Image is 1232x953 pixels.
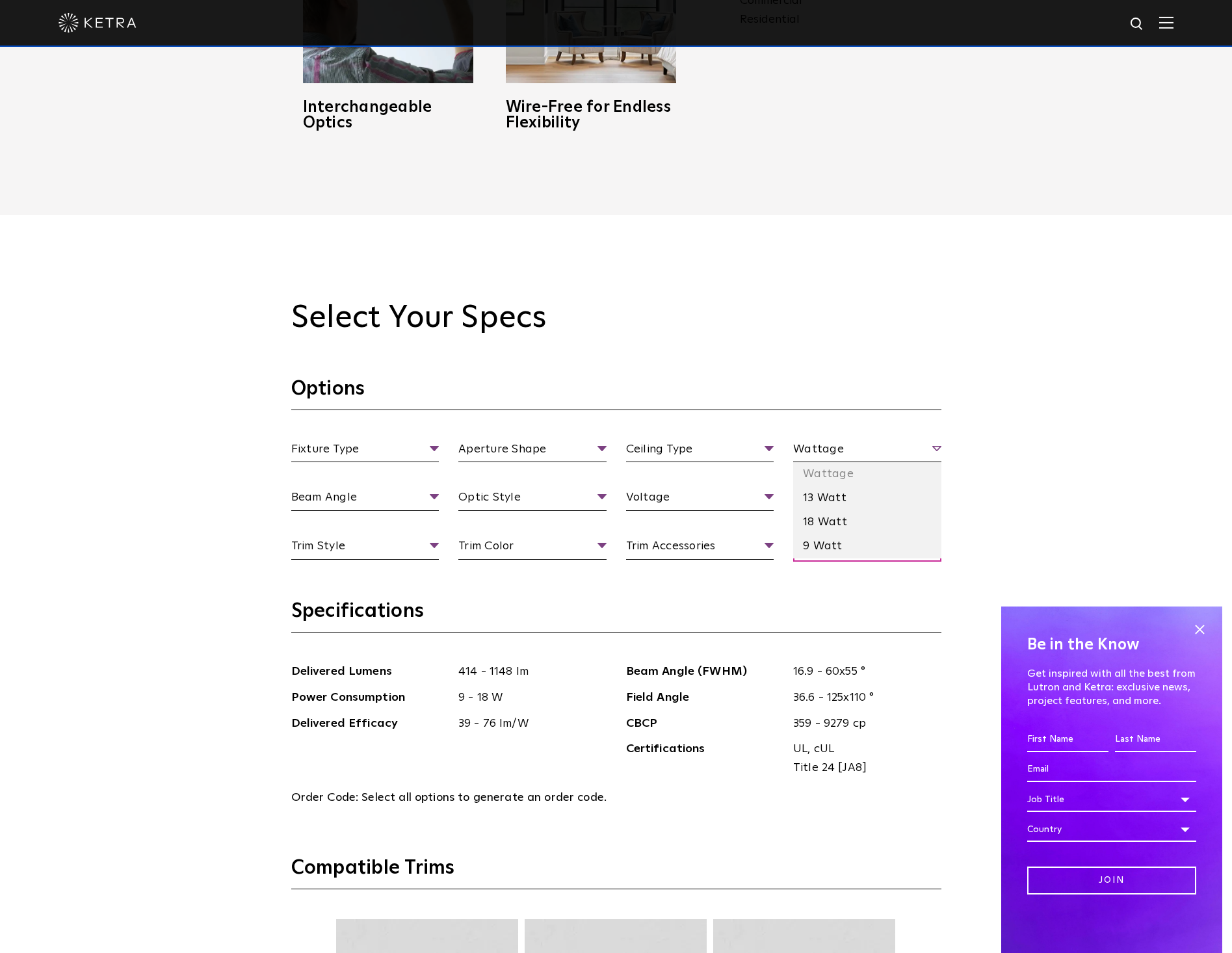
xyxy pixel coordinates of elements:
[1027,867,1196,894] input: Join
[291,688,449,707] span: Power Consumption
[1027,817,1196,842] div: Country
[783,714,941,733] span: 359 - 9279 cp
[291,376,941,410] h3: Options
[1027,633,1196,657] h4: Be in the Know
[626,688,784,707] span: Field Angle
[291,855,941,889] h3: Compatible Trims
[291,662,449,681] span: Delivered Lumens
[783,662,941,681] span: 16.9 - 60x55 °
[449,714,607,733] span: 39 - 76 lm/W
[1027,667,1196,707] p: Get inspired with all the best from Lutron and Ketra: exclusive news, project features, and more.
[626,740,784,777] span: Certifications
[626,488,774,511] span: Voltage
[1027,757,1196,782] input: Email
[291,714,449,733] span: Delivered Efficacy
[1115,727,1196,752] input: Last Name
[458,488,607,511] span: Optic Style
[1129,16,1146,33] img: search icon
[291,599,941,633] h3: Specifications
[793,759,932,777] span: Title 24 [JA8]
[626,662,784,681] span: Beam Angle (FWHM)
[793,740,932,759] span: UL, cUL
[793,440,941,463] span: Wattage
[449,662,607,681] span: 414 - 1148 lm
[793,486,941,510] li: 13 Watt
[793,510,941,534] li: 18 Watt
[291,300,941,337] h2: Select Your Specs
[793,534,941,558] li: 9 Watt
[303,99,473,131] h3: Interchangeable Optics
[449,688,607,707] span: 9 - 18 W
[1027,787,1196,812] div: Job Title
[506,99,676,131] h3: Wire-Free for Endless Flexibility
[793,462,941,486] li: Wattage
[361,792,607,803] span: Select all options to generate an order code.
[1027,727,1108,752] input: First Name
[59,13,137,33] img: ketra-logo-2019-white
[458,537,607,560] span: Trim Color
[1159,16,1173,29] img: Hamburger%20Nav.svg
[291,488,439,511] span: Beam Angle
[626,537,774,560] span: Trim Accessories
[783,688,941,707] span: 36.6 - 125x110 °
[291,792,359,803] span: Order Code:
[458,440,607,463] span: Aperture Shape
[626,440,774,463] span: Ceiling Type
[291,537,439,560] span: Trim Style
[291,440,439,463] span: Fixture Type
[626,714,784,733] span: CBCP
